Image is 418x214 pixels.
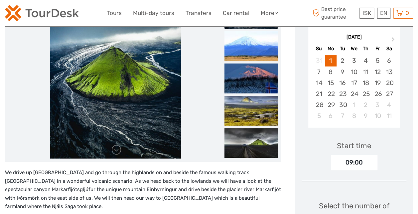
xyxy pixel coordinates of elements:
p: We drive up [GEOGRAPHIC_DATA] and go through the highlands on and beside the famous walking track... [5,168,281,211]
div: Choose Saturday, June 6th, 2026 [383,55,395,66]
div: Mo [325,44,337,53]
img: d8426b657b9d4658a3132458750e9e1b_slider_thumbnail.jpeg [224,63,278,93]
span: Best price guarantee [311,6,358,20]
div: Choose Tuesday, June 16th, 2026 [337,77,348,88]
div: 09:00 [331,155,377,170]
div: EN [377,8,390,19]
div: Choose Saturday, June 13th, 2026 [383,66,395,77]
div: Choose Thursday, July 9th, 2026 [360,110,371,121]
img: 120-15d4194f-c635-41b9-a512-a3cb382bfb57_logo_small.png [5,5,79,21]
div: Choose Tuesday, June 23rd, 2026 [337,88,348,99]
a: More [261,8,278,18]
div: Choose Wednesday, June 10th, 2026 [348,66,360,77]
div: Choose Thursday, July 2nd, 2026 [360,99,371,110]
span: ISK [362,10,371,16]
div: Choose Wednesday, June 17th, 2026 [348,77,360,88]
img: b06d7579d3b84d6a95fd23e652bee2f5_slider_thumbnail.jpg [224,31,278,61]
div: Choose Tuesday, June 30th, 2026 [337,99,348,110]
div: Choose Tuesday, June 2nd, 2026 [337,55,348,66]
a: Car rental [223,8,249,18]
button: Next Month [388,36,399,46]
div: Choose Monday, June 15th, 2026 [325,77,337,88]
div: Choose Sunday, July 5th, 2026 [313,110,325,121]
div: Choose Thursday, June 18th, 2026 [360,77,371,88]
p: We're away right now. Please check back later! [9,12,75,17]
div: Choose Tuesday, June 9th, 2026 [337,66,348,77]
div: Choose Wednesday, July 1st, 2026 [348,99,360,110]
div: Choose Wednesday, June 3rd, 2026 [348,55,360,66]
img: 47bd1c152a914183aa5ed913854078e3_slider_thumbnail.jpeg [224,96,278,126]
div: Choose Friday, July 10th, 2026 [371,110,383,121]
div: Choose Thursday, June 4th, 2026 [360,55,371,66]
div: Start time [337,141,371,151]
span: 0 [404,10,410,16]
div: Choose Friday, July 3rd, 2026 [371,99,383,110]
div: Fr [371,44,383,53]
div: month 2026-06 [310,55,397,121]
div: Not available Sunday, May 31st, 2026 [313,55,325,66]
div: Choose Sunday, June 14th, 2026 [313,77,325,88]
div: Choose Monday, June 22nd, 2026 [325,88,337,99]
div: We [348,44,360,53]
a: Multi-day tours [133,8,174,18]
div: Choose Sunday, June 21st, 2026 [313,88,325,99]
div: Choose Sunday, June 28th, 2026 [313,99,325,110]
div: Choose Saturday, June 20th, 2026 [383,77,395,88]
div: Choose Saturday, July 11th, 2026 [383,110,395,121]
div: Choose Monday, June 8th, 2026 [325,66,337,77]
div: Su [313,44,325,53]
div: Choose Monday, June 29th, 2026 [325,99,337,110]
div: Choose Wednesday, July 8th, 2026 [348,110,360,121]
div: Tu [337,44,348,53]
div: Choose Tuesday, July 7th, 2026 [337,110,348,121]
div: Sa [383,44,395,53]
button: Open LiveChat chat widget [76,10,84,18]
div: Choose Monday, July 6th, 2026 [325,110,337,121]
div: Choose Friday, June 26th, 2026 [371,88,383,99]
a: Tours [107,8,122,18]
div: [DATE] [308,34,400,41]
div: Choose Saturday, June 27th, 2026 [383,88,395,99]
a: Transfers [186,8,211,18]
div: Choose Wednesday, June 24th, 2026 [348,88,360,99]
div: Choose Friday, June 19th, 2026 [371,77,383,88]
div: Choose Friday, June 12th, 2026 [371,66,383,77]
div: Choose Sunday, June 7th, 2026 [313,66,325,77]
div: Choose Saturday, July 4th, 2026 [383,99,395,110]
img: 2b8a0bbb22934941b9f57584a1ebc7e0_slider_thumbnail.jpeg [224,128,278,158]
div: Choose Thursday, June 11th, 2026 [360,66,371,77]
div: Choose Thursday, June 25th, 2026 [360,88,371,99]
div: Th [360,44,371,53]
div: Choose Monday, June 1st, 2026 [325,55,337,66]
div: Choose Friday, June 5th, 2026 [371,55,383,66]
